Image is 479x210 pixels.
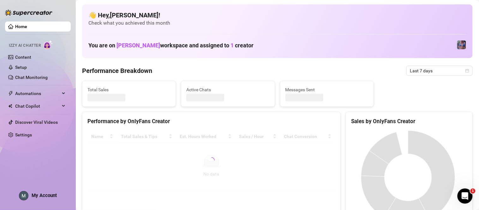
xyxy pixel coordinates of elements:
span: Check what you achieved this month [88,20,466,27]
span: Active Chats [186,86,269,93]
img: ACg8ocLEUq6BudusSbFUgfJHT7ol7Uq-BuQYr5d-mnjl9iaMWv35IQ=s96-c [19,191,28,200]
span: My Account [32,193,57,198]
a: Settings [15,132,32,137]
span: 1 [470,189,476,194]
img: logo-BBDzfeDw.svg [5,9,52,16]
a: Setup [15,65,27,70]
h4: Performance Breakdown [82,66,152,75]
span: thunderbolt [8,91,13,96]
div: Sales by OnlyFans Creator [351,117,467,126]
h1: You are on workspace and assigned to creator [88,42,254,49]
img: Jaylie [457,40,466,49]
a: Discover Viral Videos [15,120,58,125]
div: Performance by OnlyFans Creator [87,117,335,126]
span: 1 [231,42,234,49]
span: [PERSON_NAME] [117,42,160,49]
span: Automations [15,88,60,99]
span: Izzy AI Chatter [9,43,41,49]
span: Total Sales [87,86,171,93]
iframe: Intercom live chat [458,189,473,204]
span: loading [207,156,215,164]
span: Messages Sent [285,86,368,93]
img: AI Chatter [43,40,53,49]
a: Content [15,55,31,60]
img: Chat Copilot [8,104,12,108]
span: Chat Copilot [15,101,60,111]
h4: 👋 Hey, [PERSON_NAME] ! [88,11,466,20]
a: Chat Monitoring [15,75,48,80]
span: Last 7 days [410,66,469,75]
a: Home [15,24,27,29]
span: calendar [465,69,469,73]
